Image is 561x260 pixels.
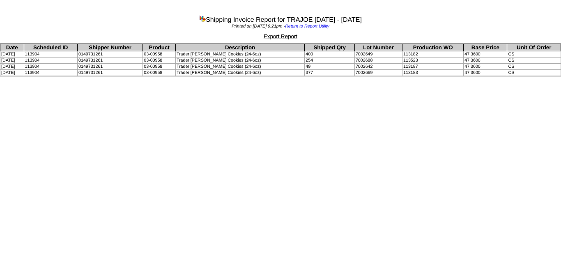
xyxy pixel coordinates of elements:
[464,64,507,70] td: 47.3600
[354,64,402,70] td: 7002642
[0,51,24,58] td: [DATE]
[143,58,176,64] td: 03-00958
[402,44,464,51] th: Production WO
[0,70,24,76] td: [DATE]
[354,58,402,64] td: 7002688
[78,51,143,58] td: 0149731261
[78,70,143,76] td: 0149731261
[199,15,206,22] img: graph.gif
[175,51,304,58] td: Trader [PERSON_NAME] Cookies (24-6oz)
[507,70,561,76] td: CS
[78,64,143,70] td: 0149731261
[354,51,402,58] td: 7002649
[78,58,143,64] td: 0149731261
[285,24,329,29] a: Return to Report Utility
[0,64,24,70] td: [DATE]
[175,44,304,51] th: Description
[402,58,464,64] td: 113523
[464,44,507,51] th: Base Price
[305,70,355,76] td: 377
[305,58,355,64] td: 254
[24,58,77,64] td: 113904
[464,70,507,76] td: 47.3600
[24,51,77,58] td: 113904
[507,58,561,64] td: CS
[305,51,355,58] td: 400
[305,44,355,51] th: Shipped Qty
[264,33,297,39] a: Export Report
[143,64,176,70] td: 03-00958
[143,44,176,51] th: Product
[24,44,77,51] th: Scheduled ID
[507,64,561,70] td: CS
[78,44,143,51] th: Shipper Number
[175,64,304,70] td: Trader [PERSON_NAME] Cookies (24-6oz)
[354,70,402,76] td: 7002669
[0,44,24,51] th: Date
[402,70,464,76] td: 113183
[175,70,304,76] td: Trader [PERSON_NAME] Cookies (24-6oz)
[305,64,355,70] td: 49
[507,44,561,51] th: Unit Of Order
[464,58,507,64] td: 47.3600
[0,58,24,64] td: [DATE]
[24,70,77,76] td: 113904
[24,64,77,70] td: 113904
[402,64,464,70] td: 113187
[402,51,464,58] td: 113182
[464,51,507,58] td: 47.3600
[143,51,176,58] td: 03-00958
[507,51,561,58] td: CS
[175,58,304,64] td: Trader [PERSON_NAME] Cookies (24-6oz)
[354,44,402,51] th: Lot Number
[143,70,176,76] td: 03-00958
